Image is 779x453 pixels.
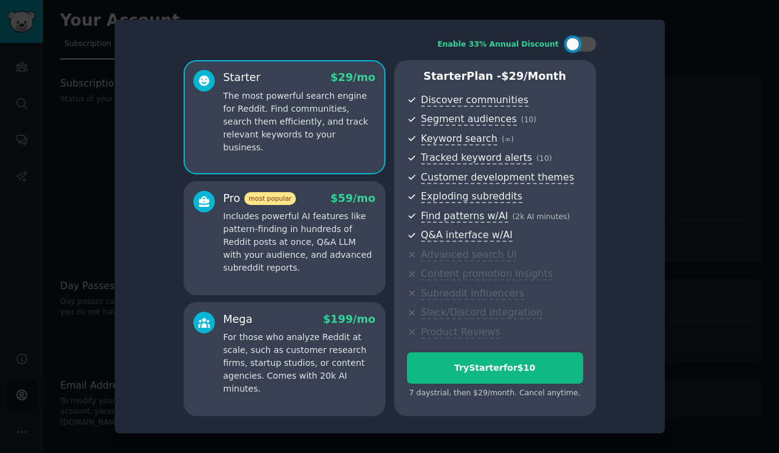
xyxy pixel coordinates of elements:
[502,70,567,82] span: $ 29 /month
[421,326,500,339] span: Product Reviews
[421,113,517,126] span: Segment audiences
[407,69,583,84] p: Starter Plan -
[513,212,570,221] span: ( 2k AI minutes )
[407,352,583,384] button: TryStarterfor$10
[421,306,543,319] span: Slack/Discord integration
[223,312,253,327] div: Mega
[421,229,513,242] span: Q&A interface w/AI
[223,191,296,206] div: Pro
[223,90,376,154] p: The most powerful search engine for Reddit. Find communities, search them efficiently, and track ...
[502,135,514,144] span: ( ∞ )
[330,192,375,204] span: $ 59 /mo
[323,313,375,325] span: $ 199 /mo
[330,71,375,83] span: $ 29 /mo
[421,190,522,203] span: Exploding subreddits
[537,154,552,163] span: ( 10 )
[421,133,498,145] span: Keyword search
[421,210,508,223] span: Find patterns w/AI
[421,249,517,261] span: Advanced search UI
[223,70,261,85] div: Starter
[408,362,583,374] div: Try Starter for $10
[438,39,559,50] div: Enable 33% Annual Discount
[223,331,376,395] p: For those who analyze Reddit at scale, such as customer research firms, startup studios, or conte...
[244,192,296,205] span: most popular
[521,115,537,124] span: ( 10 )
[421,152,532,165] span: Tracked keyword alerts
[421,287,524,300] span: Subreddit influencers
[421,268,553,281] span: Content promotion insights
[223,210,376,274] p: Includes powerful AI features like pattern-finding in hundreds of Reddit posts at once, Q&A LLM w...
[421,94,529,107] span: Discover communities
[421,171,575,184] span: Customer development themes
[407,388,583,399] div: 7 days trial, then $ 29 /month . Cancel anytime.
